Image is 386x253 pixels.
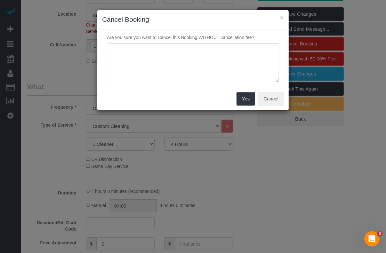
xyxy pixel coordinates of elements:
[97,10,289,110] sui-modal: Cancel Booking
[237,92,255,106] button: Yes
[280,14,284,21] button: ×
[377,231,382,236] span: 3
[258,92,284,106] button: Cancel
[102,34,284,41] p: Are you sure you want to Cancel this Booking WITHOUT cancellation fee?
[364,231,380,247] iframe: Intercom live chat
[102,15,284,24] h3: Cancel Booking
